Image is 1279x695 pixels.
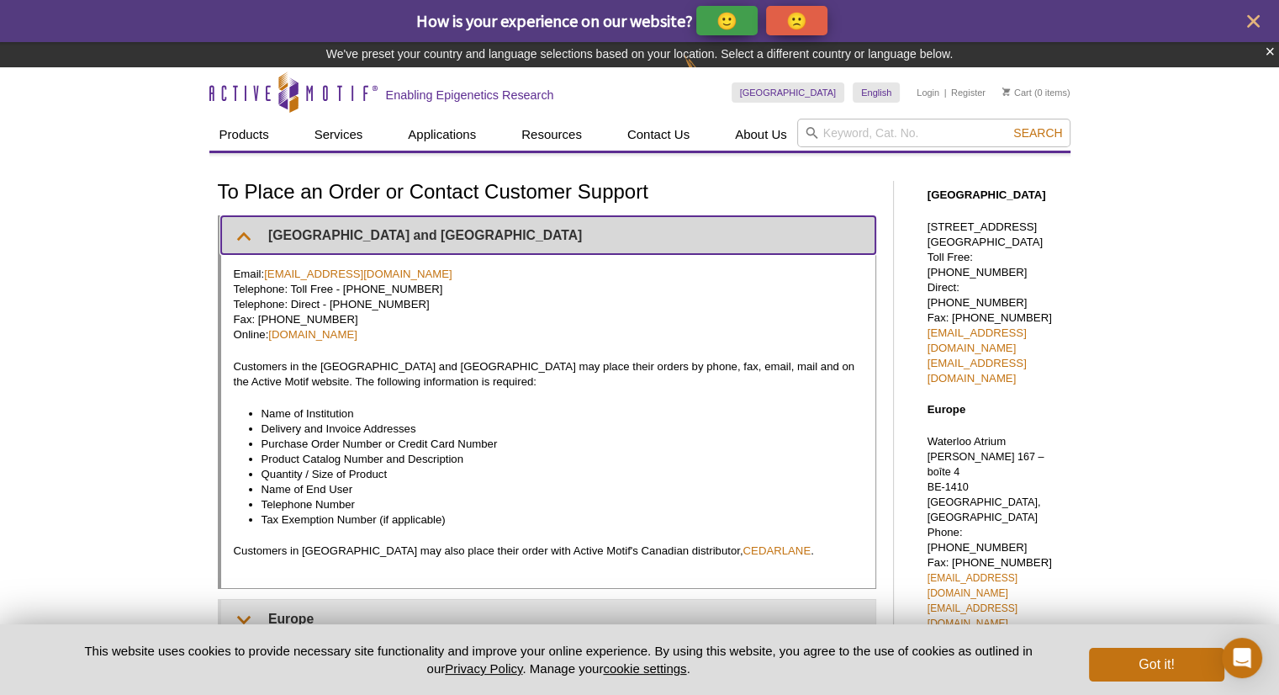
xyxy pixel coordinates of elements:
a: [EMAIL_ADDRESS][DOMAIN_NAME] [928,357,1027,385]
span: How is your experience on our website? [416,10,693,31]
li: Tax Exemption Number (if applicable) [262,512,846,528]
a: Applications [398,119,486,151]
li: (0 items) [1002,82,1070,103]
img: Change Here [684,55,729,94]
a: Contact Us [617,119,700,151]
span: [PERSON_NAME] 167 – boîte 4 BE-1410 [GEOGRAPHIC_DATA], [GEOGRAPHIC_DATA] [928,451,1044,523]
li: Delivery and Invoice Addresses [262,422,846,437]
a: Services [304,119,373,151]
p: 🙂 [716,10,737,31]
a: Products [209,119,279,151]
li: Telephone Number [262,497,846,512]
li: Name of Institution [262,406,846,422]
a: [EMAIL_ADDRESS][DOMAIN_NAME] [928,602,1017,629]
input: Keyword, Cat. No. [797,119,1070,147]
summary: Europe [221,600,875,638]
p: Customers in [GEOGRAPHIC_DATA] may also place their order with Active Motif's Canadian distributo... [234,544,863,559]
a: [GEOGRAPHIC_DATA] [732,82,845,103]
p: Waterloo Atrium Phone: [PHONE_NUMBER] Fax: [PHONE_NUMBER] [928,434,1062,646]
img: Your Cart [1002,88,1010,96]
p: Customers in the [GEOGRAPHIC_DATA] and [GEOGRAPHIC_DATA] may place their orders by phone, fax, em... [234,359,863,390]
a: Login [917,87,939,98]
button: cookie settings [603,661,686,676]
div: Open Intercom Messenger [1222,638,1262,678]
p: 🙁 [786,10,807,31]
a: [EMAIL_ADDRESS][DOMAIN_NAME] [264,268,452,280]
a: Register [951,87,986,98]
a: CEDARLANE [743,544,811,557]
button: × [1265,42,1275,61]
span: Search [1013,126,1062,140]
li: Name of End User [262,482,846,497]
li: Product Catalog Number and Description [262,452,846,467]
li: | [944,82,947,103]
button: Got it! [1089,648,1224,682]
h2: Enabling Epigenetics Research [386,88,554,103]
button: close [1243,11,1264,32]
a: About Us [725,119,797,151]
a: [EMAIL_ADDRESS][DOMAIN_NAME] [928,326,1027,354]
summary: [GEOGRAPHIC_DATA] and [GEOGRAPHIC_DATA] [221,216,875,254]
button: Search [1008,125,1067,141]
a: English [853,82,900,103]
li: Purchase Order Number or Credit Card Number [262,437,846,452]
a: [EMAIL_ADDRESS][DOMAIN_NAME] [928,572,1017,599]
a: Privacy Policy [445,661,522,676]
strong: [GEOGRAPHIC_DATA] [928,188,1046,201]
strong: Europe [928,403,965,416]
h1: To Place an Order or Contact Customer Support [218,181,876,205]
a: Resources [511,119,592,151]
p: Email: Telephone: Toll Free - [PHONE_NUMBER] Telephone: Direct - [PHONE_NUMBER] Fax: [PHONE_NUMBE... [234,267,863,342]
a: [DOMAIN_NAME] [268,328,357,341]
p: [STREET_ADDRESS] [GEOGRAPHIC_DATA] Toll Free: [PHONE_NUMBER] Direct: [PHONE_NUMBER] Fax: [PHONE_N... [928,220,1062,386]
a: Cart [1002,87,1032,98]
li: Quantity / Size of Product [262,467,846,482]
p: This website uses cookies to provide necessary site functionality and improve your online experie... [55,642,1062,677]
